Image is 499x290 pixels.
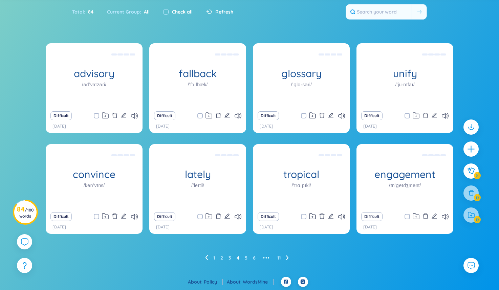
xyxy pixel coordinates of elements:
[361,111,383,120] button: Difficult
[291,81,312,88] h1: /ˈɡlɑːsəri/
[261,252,272,263] li: Next 5 Pages
[224,212,230,221] button: edit
[156,123,170,130] p: [DATE]
[260,123,273,130] p: [DATE]
[258,111,279,120] button: Difficult
[224,112,230,118] span: edit
[112,112,118,118] span: delete
[328,111,334,120] button: edit
[154,111,175,120] button: Difficult
[172,8,193,16] label: Check all
[204,279,223,285] a: Policy
[253,169,350,180] h1: tropical
[319,111,325,120] button: delete
[19,207,34,219] span: / 100 words
[112,212,118,221] button: delete
[82,81,106,88] h1: /ədˈvaɪzəri/
[50,111,72,120] button: Difficult
[277,252,281,263] li: 11
[229,252,231,263] li: 3
[328,212,334,221] button: edit
[100,5,156,19] div: Current Group :
[224,213,230,219] span: edit
[224,111,230,120] button: edit
[46,68,143,80] h1: advisory
[205,252,208,263] li: Previous Page
[215,212,221,221] button: delete
[291,182,311,189] h1: /ˈtrɑːpɪkl/
[361,212,383,221] button: Difficult
[243,279,274,285] a: WordsMine
[261,252,272,263] span: •••
[319,212,325,221] button: delete
[213,253,215,263] a: 1
[422,212,429,221] button: delete
[84,182,105,189] h1: /kənˈvɪns/
[141,9,150,15] span: All
[277,253,281,263] a: 11
[363,123,377,130] p: [DATE]
[422,213,429,219] span: delete
[112,111,118,120] button: delete
[253,68,350,80] h1: glossary
[50,212,72,221] button: Difficult
[422,111,429,120] button: delete
[154,212,175,221] button: Difficult
[253,252,256,263] li: 6
[149,169,246,180] h1: lately
[215,213,221,219] span: delete
[237,252,239,263] li: 4
[188,81,208,88] h1: /ˈfɔːlbæk/
[121,112,127,118] span: edit
[431,213,437,219] span: edit
[245,253,247,263] a: 5
[72,5,100,19] div: Total :
[253,253,256,263] a: 6
[227,278,274,286] div: About
[328,112,334,118] span: edit
[191,182,204,189] h1: /ˈleɪtli/
[213,252,215,263] li: 1
[17,206,34,219] h3: 84
[52,123,66,130] p: [DATE]
[258,212,279,221] button: Difficult
[149,68,246,80] h1: fallback
[220,253,223,263] a: 2
[237,253,239,263] a: 4
[467,145,475,153] span: plus
[356,169,453,180] h1: engagement
[245,252,247,263] li: 5
[431,112,437,118] span: edit
[346,4,412,19] input: Search your word
[52,224,66,230] p: [DATE]
[215,111,221,120] button: delete
[319,213,325,219] span: delete
[85,8,93,16] span: 84
[395,81,414,88] h1: /ˈjuːnɪfaɪ/
[156,224,170,230] p: [DATE]
[188,278,223,286] div: About
[389,182,421,189] h1: /ɪnˈɡeɪdʒmənt/
[46,169,143,180] h1: convince
[319,112,325,118] span: delete
[260,224,273,230] p: [DATE]
[356,68,453,80] h1: unify
[431,212,437,221] button: edit
[121,212,127,221] button: edit
[422,112,429,118] span: delete
[363,224,377,230] p: [DATE]
[215,112,221,118] span: delete
[328,213,334,219] span: edit
[112,213,118,219] span: delete
[431,111,437,120] button: edit
[229,253,231,263] a: 3
[286,252,289,263] li: Next Page
[121,213,127,219] span: edit
[215,8,233,16] span: Refresh
[220,252,223,263] li: 2
[121,111,127,120] button: edit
